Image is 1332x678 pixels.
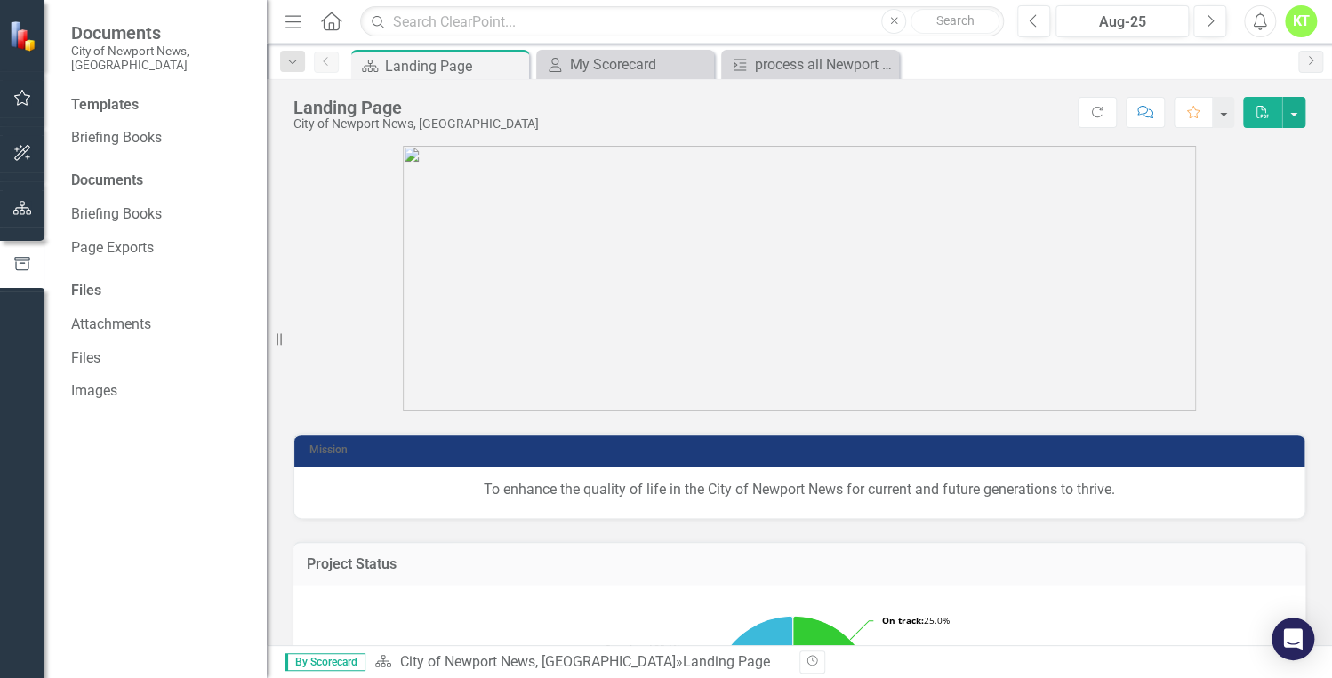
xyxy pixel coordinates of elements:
[385,55,525,77] div: Landing Page
[293,98,539,117] div: Landing Page
[541,53,710,76] a: My Scorecard
[374,652,786,673] div: »
[71,281,249,301] div: Files
[911,9,999,34] button: Search
[399,653,675,670] a: City of Newport News, [GEOGRAPHIC_DATA]
[570,53,710,76] div: My Scorecard
[71,348,249,369] a: Files
[1062,12,1183,33] div: Aug-25
[1055,5,1189,37] button: Aug-25
[71,381,249,402] a: Images
[1272,618,1314,660] div: Open Intercom Messenger
[882,614,950,626] text: 25.0%
[605,642,654,654] tspan: Completed:
[755,53,895,76] div: process all Newport News Medicaid renewal applications to determine ongoing eligibility (71,000+ ...
[71,44,249,73] small: City of Newport News, [GEOGRAPHIC_DATA]
[360,6,1004,37] input: Search ClearPoint...
[605,642,680,654] text: 35.1%
[882,614,924,626] tspan: On track:
[293,117,539,131] div: City of Newport News, [GEOGRAPHIC_DATA]
[726,53,895,76] a: process all Newport News Medicaid renewal applications to determine ongoing eligibility (71,000+ ...
[71,171,249,191] div: Documents
[682,653,769,670] div: Landing Page
[1285,5,1317,37] button: KT
[71,238,249,259] a: Page Exports
[309,444,1296,456] h3: Mission
[285,653,365,671] span: By Scorecard
[307,556,1292,572] h3: Project Status
[936,13,975,28] span: Search
[71,315,249,335] a: Attachments
[71,95,249,116] div: Templates
[312,480,1287,500] p: To enhance the quality of life in the City of Newport News for current and future generations to ...
[8,19,42,52] img: ClearPoint Strategy
[71,128,249,148] a: Briefing Books
[71,204,249,225] a: Briefing Books
[71,22,249,44] span: Documents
